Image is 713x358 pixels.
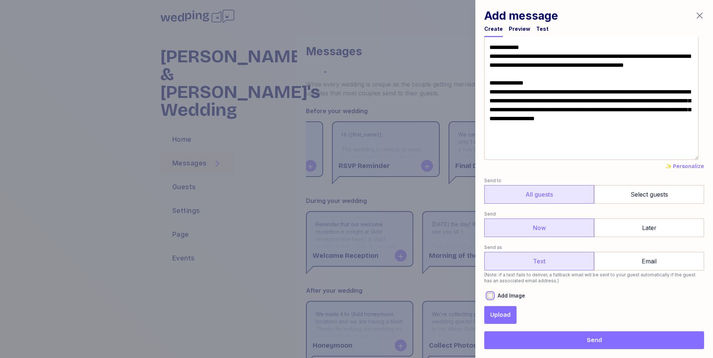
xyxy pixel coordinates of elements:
label: Add Image [493,291,525,300]
div: Test [536,25,548,33]
button: Upload [484,306,517,324]
label: Later [594,219,704,237]
span: Upload [490,311,511,319]
label: Now [484,219,594,237]
label: All guests [484,185,594,204]
label: Send to [484,176,704,185]
div: Create [484,25,503,33]
button: Send [484,331,704,349]
label: Send as [484,243,704,252]
label: Send [484,210,704,219]
label: Select guests [594,185,704,204]
label: Text [484,252,594,270]
label: Email [594,252,704,270]
span: Send [587,336,602,345]
button: ✨ Personalize [665,163,704,170]
h1: Add message [484,9,558,22]
p: (Note: if a text fails to deliver, a fallback email will be sent to your guest automatically if t... [484,272,704,284]
div: Preview [509,25,530,33]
